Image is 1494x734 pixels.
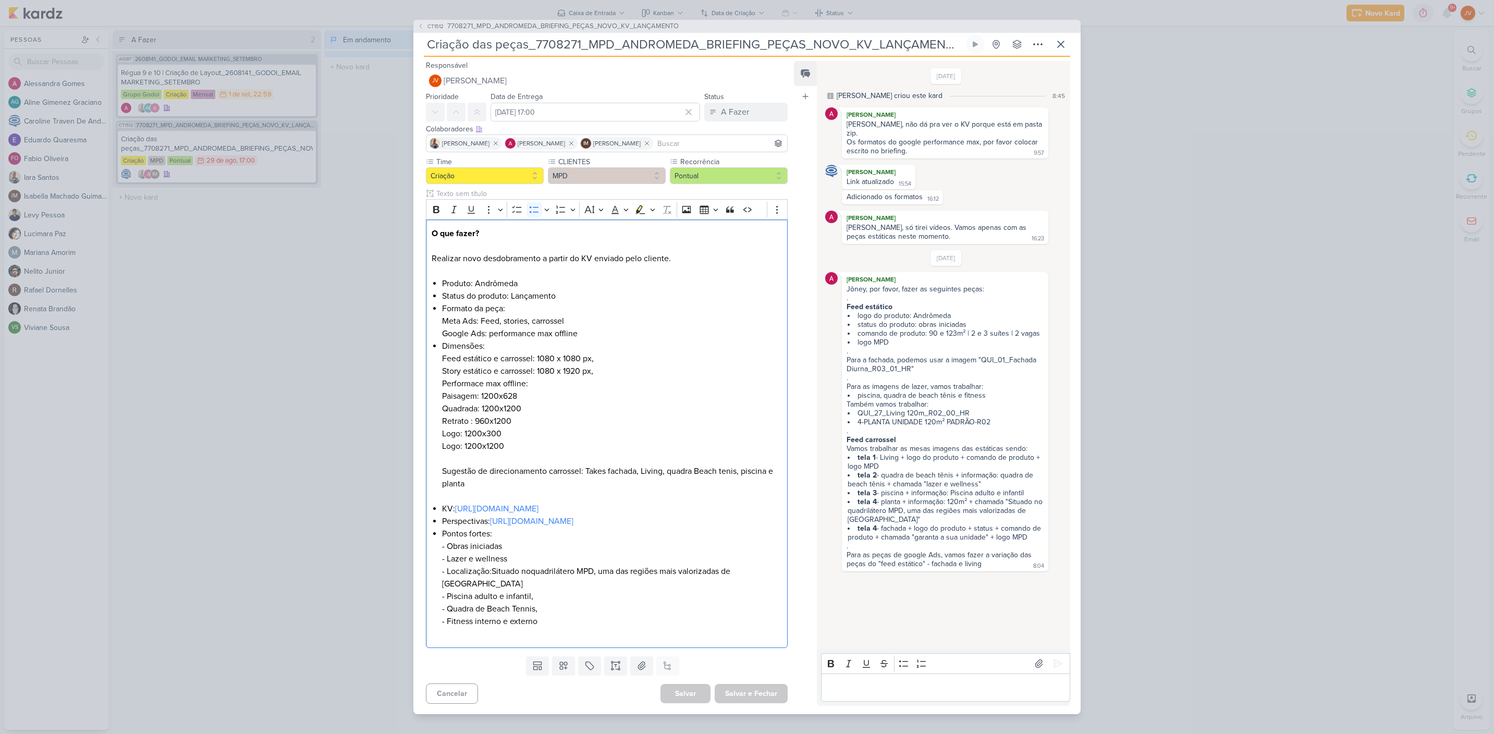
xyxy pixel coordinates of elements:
div: 15:54 [899,180,911,188]
label: CLIENTES [557,156,666,167]
li: - planta + informação: 120m² + chamada "Situado no quadrilátero MPD, uma das regiões mais valoriz... [848,497,1044,524]
button: A Fazer [704,103,788,121]
div: 16:23 [1032,235,1044,243]
li: comando de produto: 90 e 123m² | 2 e 3 suítes | 2 vagas [848,329,1044,338]
span: Situado no [492,566,531,577]
div: Editor toolbar [821,653,1070,674]
span: [PERSON_NAME] [442,139,489,148]
div: 8:45 [1052,91,1065,101]
span: [PERSON_NAME] [444,75,507,87]
span: CT1512 [426,22,445,30]
input: Select a date [491,103,700,121]
div: Link atualizado [847,177,894,186]
span: - Q [442,604,453,614]
li: logo MPD [848,338,1044,347]
span: 7708271_MPD_ANDROMEDA_BRIEFING_PEÇAS_NOVO_KV_LANÇAMENTO [447,21,679,32]
a: [URL][DOMAIN_NAME] [490,516,573,527]
label: Time [435,156,544,167]
p: JV [432,78,438,84]
span: iscina adulto e infantil [451,591,531,602]
img: Alessandra Gomes [825,107,838,120]
button: Cancelar [426,683,478,704]
label: Prioridade [426,92,459,101]
li: 4-PLANTA UNIDADE 120m² PADRÃO-R02 [848,418,1044,426]
span: - F [442,616,451,627]
span: [PERSON_NAME] [518,139,565,148]
li: Formato da peça: Meta Ads: Feed, stories, carrossel Google Ads: performance max offline [442,302,782,340]
div: [PERSON_NAME] [844,213,1046,223]
li: QUI_27_Living 120m_R02_00_HR [848,409,1044,418]
p: Realizar novo desdobramento a partir do KV enviado pelo cliente. [432,227,782,265]
li: Pontos fortes: - Obras iniciadas - Lazer e wellness - Localização: [442,528,782,640]
label: Status [704,92,724,101]
strong: tela 4 [858,524,877,533]
span: , [531,591,533,602]
span: quadrilátero MPD [531,566,594,577]
div: Ligar relógio [971,40,979,48]
strong: tela 2 [858,471,877,480]
div: [PERSON_NAME] [844,167,913,177]
div: Também vamos trabalhar: [847,400,1044,409]
div: . [847,347,1044,356]
button: Pontual [670,167,788,184]
li: - quadra de beach tênis + informação: quadra de beach tênis + chamada "lazer e wellness" [848,471,1044,488]
li: - piscina + informação: Piscina adulto e infantil [848,488,1044,497]
span: , [535,604,537,614]
li: - Living + logo do produto + comando de produto + logo MPD [848,453,1044,471]
div: Editor editing area: main [426,219,788,649]
span: itness interno e externo [451,616,537,627]
li: KV: [442,503,782,515]
label: Data de Entrega [491,92,543,101]
div: Para a fachada, podemos usar a imagem "QUI_01_Fachada Diurna_R03_01_HR" [847,356,1044,373]
div: Jôney, por favor, fazer as seguintes peças: [847,285,1044,293]
img: Caroline Traven De Andrade [825,165,838,177]
strong: tela 1 [858,453,876,462]
li: - fachada + logo do produto + status + comando de produto + chamada "garanta a sua unidade" + log... [848,524,1044,542]
button: MPD [548,167,666,184]
div: . [847,373,1044,382]
button: JV [PERSON_NAME] [426,71,788,90]
li: Dimensões: Feed estático e carrossel: 1080 x 1080 px, Story estático e carrossel: 1080 x 1920 px,... [442,340,782,503]
button: CT1512 7708271_MPD_ANDROMEDA_BRIEFING_PEÇAS_NOVO_KV_LANÇAMENTO [418,21,679,32]
li: status do produto: obras iniciadas [848,320,1044,329]
li: Produto: Andrômeda [442,277,782,290]
input: Texto sem título [434,188,788,199]
div: . [847,293,1044,302]
strong: tela 3 [858,488,877,497]
div: [PERSON_NAME], só tirei vídeos. Vamos apenas com as peças estáticas neste momento. [847,223,1028,241]
img: Alessandra Gomes [505,138,516,149]
div: Os formatos do google performance max, por favor colocar escrito no briefing. [847,138,1040,155]
label: Recorrência [679,156,788,167]
div: 16:12 [927,195,939,203]
strong: Feed estático [847,302,892,311]
div: Joney Viana [429,75,442,87]
img: Alessandra Gomes [825,211,838,223]
label: Responsável [426,61,468,70]
div: Editor editing area: main [821,674,1070,702]
div: 9:57 [1034,149,1044,157]
li: Status do produto: Lançamento [442,290,782,302]
span: - P [442,591,451,602]
div: [PERSON_NAME], não dá pra ver o KV porque está em pasta zip. [847,120,1044,138]
li: logo do produto: Andrômeda [848,311,1044,320]
div: Vamos trabalhar as mesas imagens das estáticas sendo: [847,444,1044,453]
strong: tela 4 [858,497,877,506]
div: 8:04 [1033,562,1044,570]
a: [URL][DOMAIN_NAME] [455,504,538,514]
div: Isabella Machado Guimarães [581,138,591,149]
li: Perspectivas: [442,515,782,528]
div: Editor toolbar [426,199,788,219]
div: A Fazer [721,106,749,118]
span: uadra de Beach Tennis [453,604,535,614]
span: [PERSON_NAME] [593,139,641,148]
div: [PERSON_NAME] criou este kard [837,90,942,101]
div: Para as peças de google Ads, vamos fazer a variação das peças do "feed estático" - fachada e living [847,550,1034,568]
button: Criação [426,167,544,184]
li: piscina, quadra de beach tênis e fitness [848,391,1044,400]
p: IM [583,141,589,146]
div: [PERSON_NAME] [844,109,1046,120]
div: . [847,542,1044,550]
div: Colaboradores [426,124,788,134]
div: [PERSON_NAME] [844,274,1046,285]
img: Iara Santos [430,138,440,149]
